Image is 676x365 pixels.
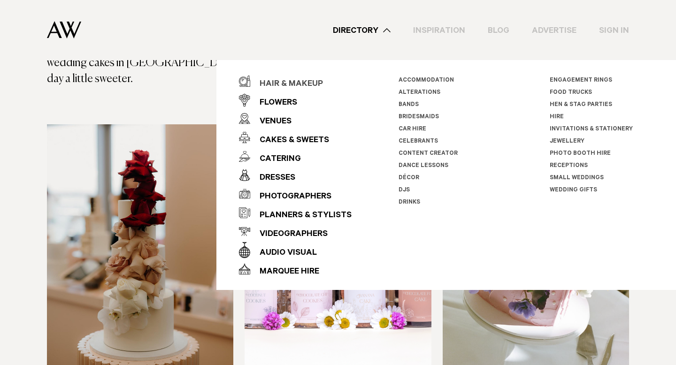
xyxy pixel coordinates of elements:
[239,203,352,222] a: Planners & Stylists
[399,77,454,84] a: Accommodation
[399,163,448,169] a: Dance Lessons
[550,187,597,194] a: Wedding Gifts
[476,24,521,37] a: Blog
[399,199,420,206] a: Drinks
[239,128,352,147] a: Cakes & Sweets
[550,175,604,182] a: Small Weddings
[550,126,633,133] a: Invitations & Stationery
[322,24,402,37] a: Directory
[239,72,352,91] a: Hair & Makeup
[399,187,410,194] a: DJs
[399,138,438,145] a: Celebrants
[550,114,564,121] a: Hire
[550,138,584,145] a: Jewellery
[239,259,352,278] a: Marquee Hire
[47,21,81,38] img: Auckland Weddings Logo
[550,151,611,157] a: Photo Booth Hire
[250,206,352,225] div: Planners & Stylists
[399,151,458,157] a: Content Creator
[239,166,352,184] a: Dresses
[550,90,592,96] a: Food Trucks
[250,225,328,244] div: Videographers
[239,109,352,128] a: Venues
[399,126,426,133] a: Car Hire
[550,163,588,169] a: Receptions
[250,94,297,113] div: Flowers
[550,77,612,84] a: Engagement Rings
[239,241,352,259] a: Audio Visual
[550,102,612,108] a: Hen & Stag Parties
[402,24,476,37] a: Inspiration
[250,263,319,281] div: Marquee Hire
[250,188,331,206] div: Photographers
[399,102,419,108] a: Bands
[399,175,419,182] a: Décor
[250,244,317,263] div: Audio Visual
[239,184,352,203] a: Photographers
[250,150,301,169] div: Catering
[250,113,292,131] div: Venues
[239,147,352,166] a: Catering
[239,222,352,241] a: Videographers
[399,114,439,121] a: Bridesmaids
[239,91,352,109] a: Flowers
[250,131,329,150] div: Cakes & Sweets
[250,169,295,188] div: Dresses
[399,90,440,96] a: Alterations
[521,24,588,37] a: Advertise
[250,75,323,94] div: Hair & Makeup
[588,24,640,37] a: Sign In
